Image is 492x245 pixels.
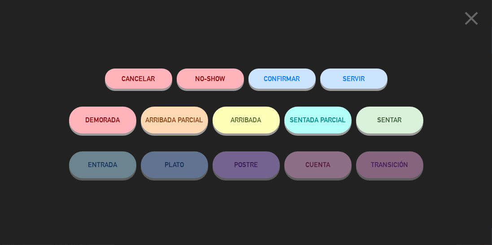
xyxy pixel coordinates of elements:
[284,107,352,133] button: SENTADA PARCIAL
[177,69,244,89] button: NO-SHOW
[356,107,423,133] button: SENTAR
[69,151,136,178] button: ENTRADA
[213,107,280,133] button: ARRIBADA
[378,116,402,124] span: SENTAR
[141,107,208,133] button: ARRIBADA PARCIAL
[145,116,203,124] span: ARRIBADA PARCIAL
[320,69,388,89] button: SERVIR
[460,7,483,30] i: close
[105,69,172,89] button: Cancelar
[264,75,300,82] span: CONFIRMAR
[69,107,136,133] button: DEMORADA
[284,151,352,178] button: CUENTA
[248,69,316,89] button: CONFIRMAR
[213,151,280,178] button: POSTRE
[141,151,208,178] button: PLATO
[356,151,423,178] button: TRANSICIÓN
[457,7,485,33] button: close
